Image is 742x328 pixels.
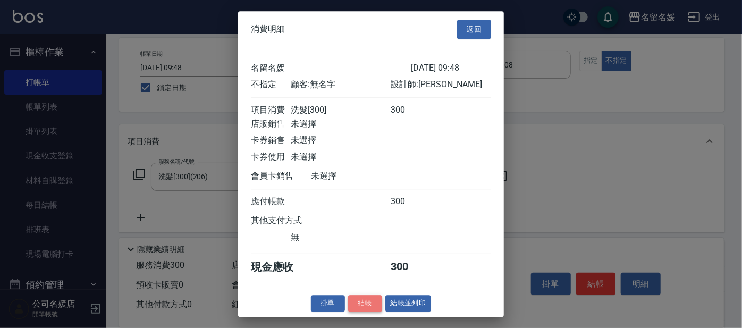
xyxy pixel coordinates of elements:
[291,232,391,243] div: 無
[348,295,382,312] button: 結帳
[457,20,491,39] button: 返回
[291,79,391,90] div: 顧客: 無名字
[251,105,291,116] div: 項目消費
[311,295,345,312] button: 掛單
[385,295,432,312] button: 結帳並列印
[251,152,291,163] div: 卡券使用
[291,152,391,163] div: 未選擇
[251,63,411,74] div: 名留名媛
[391,105,431,116] div: 300
[251,24,285,35] span: 消費明細
[291,119,391,130] div: 未選擇
[291,135,391,146] div: 未選擇
[251,135,291,146] div: 卡券銷售
[311,171,411,182] div: 未選擇
[411,63,491,74] div: [DATE] 09:48
[391,79,491,90] div: 設計師: [PERSON_NAME]
[251,196,291,207] div: 應付帳款
[251,171,311,182] div: 會員卡銷售
[251,79,291,90] div: 不指定
[391,196,431,207] div: 300
[291,105,391,116] div: 洗髮[300]
[251,119,291,130] div: 店販銷售
[391,260,431,274] div: 300
[251,215,331,226] div: 其他支付方式
[251,260,311,274] div: 現金應收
